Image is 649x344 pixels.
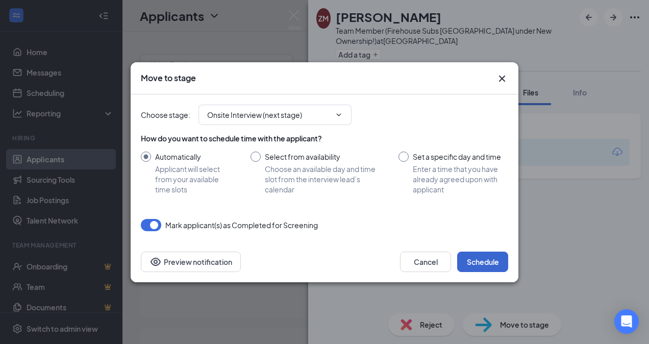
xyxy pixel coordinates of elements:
svg: Eye [149,256,162,268]
button: Cancel [400,252,451,272]
div: How do you want to schedule time with the applicant? [141,133,508,143]
button: Preview notificationEye [141,252,241,272]
button: Schedule [457,252,508,272]
h3: Move to stage [141,72,196,84]
svg: ChevronDown [335,111,343,119]
span: Mark applicant(s) as Completed for Screening [165,219,318,231]
svg: Cross [496,72,508,85]
button: Close [496,72,508,85]
span: Choose stage : [141,109,190,120]
div: Open Intercom Messenger [614,309,639,334]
